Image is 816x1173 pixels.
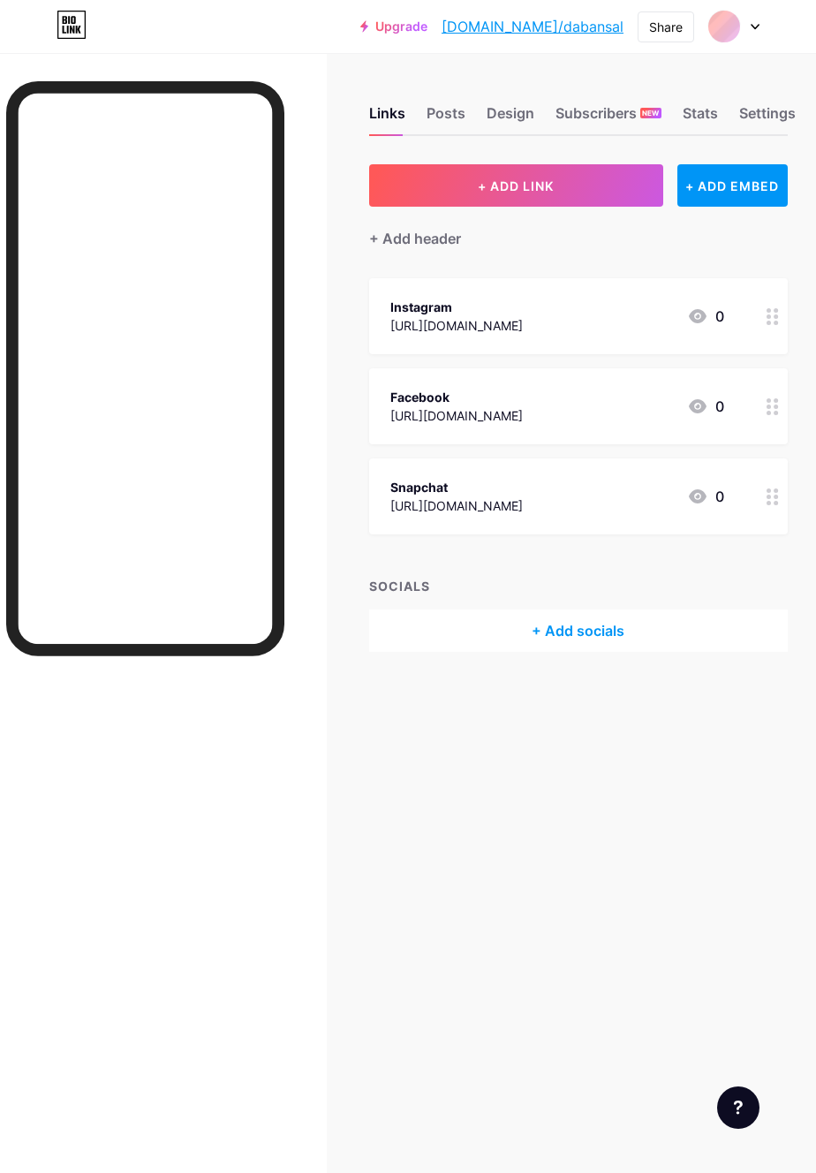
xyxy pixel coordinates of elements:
a: Upgrade [360,19,427,34]
a: [DOMAIN_NAME]/dabansal [442,16,623,37]
div: 0 [687,486,724,507]
div: [URL][DOMAIN_NAME] [390,406,523,425]
div: + Add header [369,228,461,249]
div: [URL][DOMAIN_NAME] [390,496,523,515]
div: [URL][DOMAIN_NAME] [390,316,523,335]
div: 0 [687,396,724,417]
div: Posts [427,102,465,134]
div: 0 [687,306,724,327]
button: + ADD LINK [369,164,663,207]
div: Instagram [390,298,523,316]
div: Design [487,102,534,134]
span: NEW [642,108,659,118]
div: Links [369,102,405,134]
div: Subscribers [555,102,661,134]
div: + Add socials [369,609,788,652]
div: + ADD EMBED [677,164,788,207]
div: Share [649,18,683,36]
div: Settings [739,102,796,134]
span: + ADD LINK [478,178,554,193]
div: Stats [683,102,718,134]
div: Facebook [390,388,523,406]
div: SOCIALS [369,577,788,595]
div: Snapchat [390,478,523,496]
